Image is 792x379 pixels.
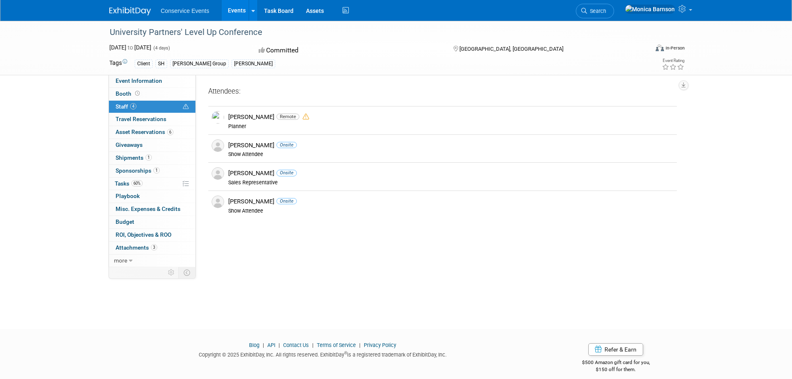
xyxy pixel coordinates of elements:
[109,203,195,216] a: Misc. Expenses & Credits
[283,342,309,348] a: Contact Us
[625,5,675,14] img: Monica Barnson
[116,154,152,161] span: Shipments
[109,139,195,151] a: Giveaways
[364,342,396,348] a: Privacy Policy
[178,267,195,278] td: Toggle Event Tabs
[151,244,157,250] span: 3
[588,343,643,356] a: Refer & Earn
[109,190,195,203] a: Playbook
[261,342,266,348] span: |
[133,90,141,97] span: Booth not reserved yet
[116,167,160,174] span: Sponsorships
[549,366,683,373] div: $150 off for them.
[256,43,440,58] div: Committed
[228,169,674,177] div: [PERSON_NAME]
[116,231,171,238] span: ROI, Objectives & ROO
[116,218,134,225] span: Budget
[587,8,606,14] span: Search
[228,151,674,158] div: Show Attendee
[212,139,224,152] img: Associate-Profile-5.png
[109,101,195,113] a: Staff4
[303,114,309,120] i: Double-book Warning!
[170,59,229,68] div: [PERSON_NAME] Group
[130,103,136,109] span: 4
[576,4,614,18] a: Search
[107,25,636,40] div: University Partners' Level Up Conference
[146,154,152,161] span: 1
[116,103,136,110] span: Staff
[183,103,189,111] span: Potential Scheduling Conflict -- at least one attendee is tagged in another overlapping event.
[212,196,224,208] img: Associate-Profile-5.png
[317,342,356,348] a: Terms of Service
[656,45,664,51] img: Format-Inperson.png
[662,59,684,63] div: Event Rating
[344,351,347,355] sup: ®
[109,113,195,126] a: Travel Reservations
[135,59,153,68] div: Client
[109,126,195,139] a: Asset Reservations6
[228,208,674,214] div: Show Attendee
[109,88,195,100] a: Booth
[228,198,674,206] div: [PERSON_NAME]
[155,59,167,68] div: SH
[228,113,674,121] div: [PERSON_NAME]
[116,90,141,97] span: Booth
[228,123,674,130] div: Planner
[276,142,297,148] span: Onsite
[249,342,259,348] a: Blog
[116,77,162,84] span: Event Information
[109,229,195,241] a: ROI, Objectives & ROO
[459,46,563,52] span: [GEOGRAPHIC_DATA], [GEOGRAPHIC_DATA]
[549,354,683,373] div: $500 Amazon gift card for you,
[109,152,195,164] a: Shipments1
[212,167,224,180] img: Associate-Profile-5.png
[276,342,282,348] span: |
[114,257,127,264] span: more
[116,116,166,122] span: Travel Reservations
[109,255,195,267] a: more
[276,114,299,120] span: Remote
[310,342,316,348] span: |
[208,87,677,97] div: Attendees:
[116,141,143,148] span: Giveaways
[109,165,195,177] a: Sponsorships1
[153,167,160,173] span: 1
[116,193,140,199] span: Playbook
[109,349,537,359] div: Copyright © 2025 ExhibitDay, Inc. All rights reserved. ExhibitDay is a registered trademark of Ex...
[116,206,180,212] span: Misc. Expenses & Credits
[267,342,275,348] a: API
[357,342,363,348] span: |
[131,180,143,186] span: 60%
[228,141,674,149] div: [PERSON_NAME]
[600,43,685,56] div: Event Format
[276,198,297,204] span: Onsite
[109,242,195,254] a: Attachments3
[109,59,127,68] td: Tags
[109,75,195,87] a: Event Information
[228,179,674,186] div: Sales Representative
[276,170,297,176] span: Onsite
[116,129,173,135] span: Asset Reservations
[109,44,151,51] span: [DATE] [DATE]
[109,178,195,190] a: Tasks60%
[115,180,143,187] span: Tasks
[109,7,151,15] img: ExhibitDay
[116,244,157,251] span: Attachments
[153,45,170,51] span: (4 days)
[161,7,210,14] span: Conservice Events
[232,59,275,68] div: [PERSON_NAME]
[164,267,179,278] td: Personalize Event Tab Strip
[167,129,173,135] span: 6
[109,216,195,228] a: Budget
[126,44,134,51] span: to
[665,45,685,51] div: In-Person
